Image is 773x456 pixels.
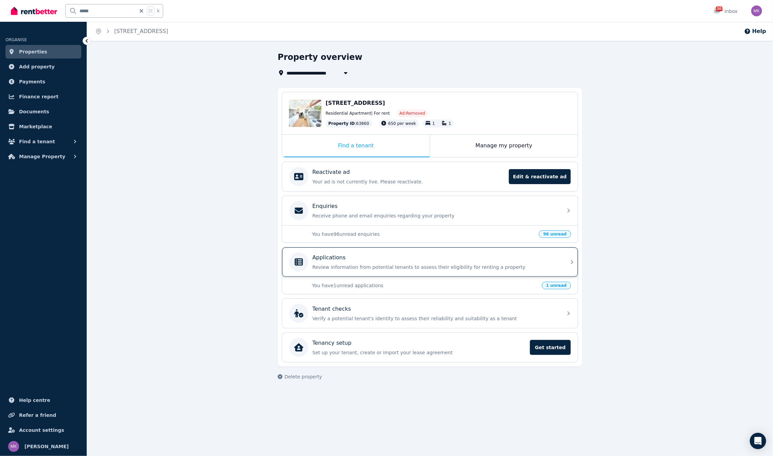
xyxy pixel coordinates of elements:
button: Manage Property [5,150,81,163]
p: You have 1 unread applications [312,282,538,289]
span: 1 [449,121,451,126]
span: Properties [19,48,47,56]
span: Delete property [285,373,322,380]
span: Refer a friend [19,411,56,419]
span: Residential Apartment | For rent [326,111,390,116]
span: 1 [432,121,435,126]
a: Reactivate adYour ad is not currently live. Please reactivate.Edit & reactivate ad [282,162,578,191]
a: Tenant checksVerify a potential tenant's identity to assess their reliability and suitability as ... [282,299,578,328]
a: Help centre [5,393,81,407]
p: Receive phone and email enquiries regarding your property [312,212,559,219]
span: Account settings [19,426,64,434]
span: Add property [19,63,55,71]
img: Maor Kirsner [751,5,762,16]
a: Documents [5,105,81,118]
img: Maor Kirsner [8,441,19,452]
span: Edit & reactivate ad [509,169,571,184]
span: [PERSON_NAME] [24,442,69,451]
a: [STREET_ADDRESS] [114,28,168,34]
span: 1 unread [542,282,571,289]
button: Find a tenant [5,135,81,148]
span: Finance report [19,93,58,101]
a: Tenancy setupSet up your tenant, create or import your lease agreementGet started [282,333,578,362]
div: Manage my property [430,135,578,157]
span: Manage Property [19,152,65,161]
p: Set up your tenant, create or import your lease agreement [312,349,526,356]
span: k [157,8,159,14]
a: EnquiriesReceive phone and email enquiries regarding your property [282,196,578,225]
p: Applications [312,254,346,262]
p: Review information from potential tenants to assess their eligibility for renting a property [312,264,559,271]
button: Delete property [278,373,322,380]
p: Your ad is not currently live. Please reactivate. [312,178,505,185]
div: Find a tenant [282,135,430,157]
a: Add property [5,60,81,74]
div: : 63860 [326,119,372,128]
span: Marketplace [19,123,52,131]
img: RentBetter [11,6,57,16]
h1: Property overview [278,52,362,63]
div: Inbox [714,8,738,15]
a: Payments [5,75,81,88]
span: 96 unread [539,230,571,238]
span: Payments [19,78,45,86]
a: Finance report [5,90,81,103]
p: Tenancy setup [312,339,351,347]
button: Help [744,27,766,35]
div: Open Intercom Messenger [750,433,766,449]
p: Enquiries [312,202,338,210]
nav: Breadcrumb [87,22,176,41]
a: Account settings [5,423,81,437]
span: Get started [530,340,571,355]
span: Help centre [19,396,50,404]
span: 650 per week [388,121,416,126]
p: You have 96 unread enquiries [312,231,535,238]
span: [STREET_ADDRESS] [326,100,385,106]
span: Documents [19,108,49,116]
span: Property ID [328,121,355,126]
span: ORGANISE [5,37,27,42]
a: Properties [5,45,81,59]
p: Tenant checks [312,305,351,313]
a: ApplicationsReview information from potential tenants to assess their eligibility for renting a p... [282,247,578,277]
a: Refer a friend [5,408,81,422]
span: 1303 [715,6,723,11]
p: Verify a potential tenant's identity to assess their reliability and suitability as a tenant [312,315,559,322]
p: Reactivate ad [312,168,350,176]
span: Ad: Removed [399,111,425,116]
span: Find a tenant [19,137,55,146]
a: Marketplace [5,120,81,133]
